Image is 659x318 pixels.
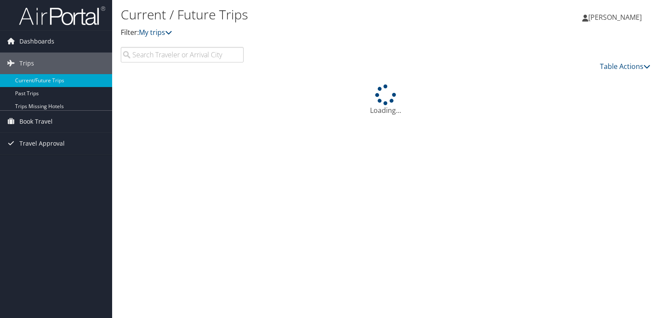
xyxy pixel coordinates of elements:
[19,111,53,132] span: Book Travel
[588,12,642,22] span: [PERSON_NAME]
[19,6,105,26] img: airportal-logo.png
[582,4,650,30] a: [PERSON_NAME]
[19,31,54,52] span: Dashboards
[121,47,244,62] input: Search Traveler or Arrival City
[19,133,65,154] span: Travel Approval
[19,53,34,74] span: Trips
[121,84,650,115] div: Loading...
[139,28,172,37] a: My trips
[600,62,650,71] a: Table Actions
[121,27,474,38] p: Filter:
[121,6,474,24] h1: Current / Future Trips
